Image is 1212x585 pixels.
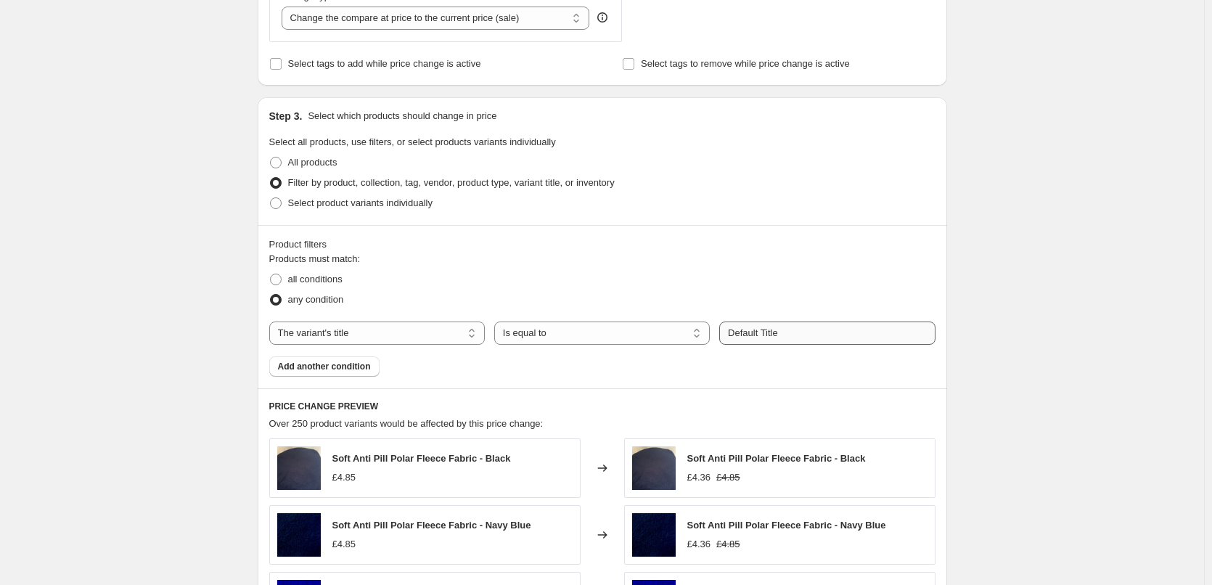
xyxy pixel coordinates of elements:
[595,10,610,25] div: help
[288,157,337,168] span: All products
[269,109,303,123] h2: Step 3.
[687,453,866,464] span: Soft Anti Pill Polar Fleece Fabric - Black
[269,253,361,264] span: Products must match:
[269,401,935,412] h6: PRICE CHANGE PREVIEW
[278,361,371,372] span: Add another condition
[632,446,676,490] img: IMG_6444_80x.jpg
[332,537,356,552] div: £4.85
[269,136,556,147] span: Select all products, use filters, or select products variants individually
[332,470,356,485] div: £4.85
[277,446,321,490] img: IMG_6444_80x.jpg
[288,197,433,208] span: Select product variants individually
[277,513,321,557] img: navy-blue-8710-anti-pill-polar-fleece-9-p_40e559cc-cce4-451c-bf50-3a69ec7e8a50_80x.jpg
[716,537,740,552] strike: £4.85
[269,237,935,252] div: Product filters
[716,470,740,485] strike: £4.85
[687,537,711,552] div: £4.36
[641,58,850,69] span: Select tags to remove while price change is active
[288,177,615,188] span: Filter by product, collection, tag, vendor, product type, variant title, or inventory
[288,274,343,285] span: all conditions
[632,513,676,557] img: navy-blue-8710-anti-pill-polar-fleece-9-p_40e559cc-cce4-451c-bf50-3a69ec7e8a50_80x.jpg
[332,520,531,531] span: Soft Anti Pill Polar Fleece Fabric - Navy Blue
[308,109,496,123] p: Select which products should change in price
[269,418,544,429] span: Over 250 product variants would be affected by this price change:
[687,520,886,531] span: Soft Anti Pill Polar Fleece Fabric - Navy Blue
[288,58,481,69] span: Select tags to add while price change is active
[687,470,711,485] div: £4.36
[332,453,511,464] span: Soft Anti Pill Polar Fleece Fabric - Black
[288,294,344,305] span: any condition
[269,356,380,377] button: Add another condition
